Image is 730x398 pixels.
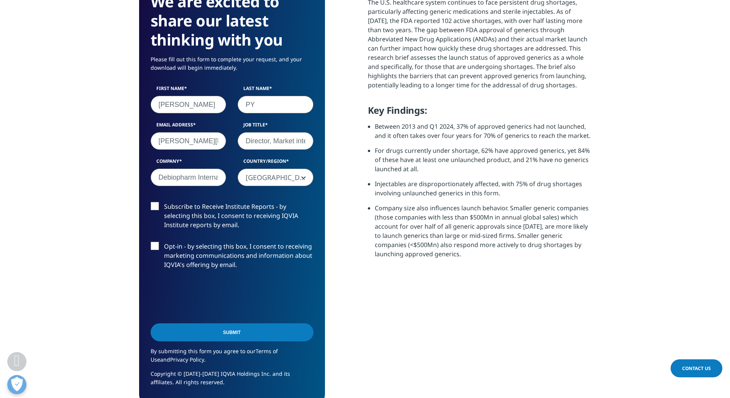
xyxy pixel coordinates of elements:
span: Contact Us [682,365,711,372]
li: For drugs currently under shortage, 62% have approved generics, yet 84% of these have at least on... [375,146,591,179]
label: Last Name [238,85,313,96]
li: Company size also influences launch behavior. Smaller generic companies (those companies with les... [375,203,591,264]
label: Subscribe to Receive Institute Reports - by selecting this box, I consent to receiving IQVIA Inst... [151,202,313,234]
label: Company [151,158,226,169]
label: First Name [151,85,226,96]
a: Contact Us [671,359,722,377]
button: Ouvrir le centre de préférences [7,375,26,394]
p: By submitting this form you agree to our and . [151,347,313,370]
h5: Key Findings: [368,105,591,122]
label: Job Title [238,121,313,132]
span: Switzerland [238,169,313,187]
iframe: reCAPTCHA [151,282,267,311]
a: Privacy Policy [170,356,204,363]
li: Injectables are disproportionately affected, with 75% of drug shortages involving unlaunched gene... [375,179,591,203]
label: Email Address [151,121,226,132]
label: Country/Region [238,158,313,169]
p: Copyright © [DATE]-[DATE] IQVIA Holdings Inc. and its affiliates. All rights reserved. [151,370,313,392]
p: Please fill out this form to complete your request, and your download will begin immediately. [151,55,313,78]
input: Submit [151,323,313,341]
span: Switzerland [238,169,313,186]
li: Between 2013 and Q1 2024, 37% of approved generics had not launched, and it often takes over four... [375,122,591,146]
label: Opt-in - by selecting this box, I consent to receiving marketing communications and information a... [151,242,313,274]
